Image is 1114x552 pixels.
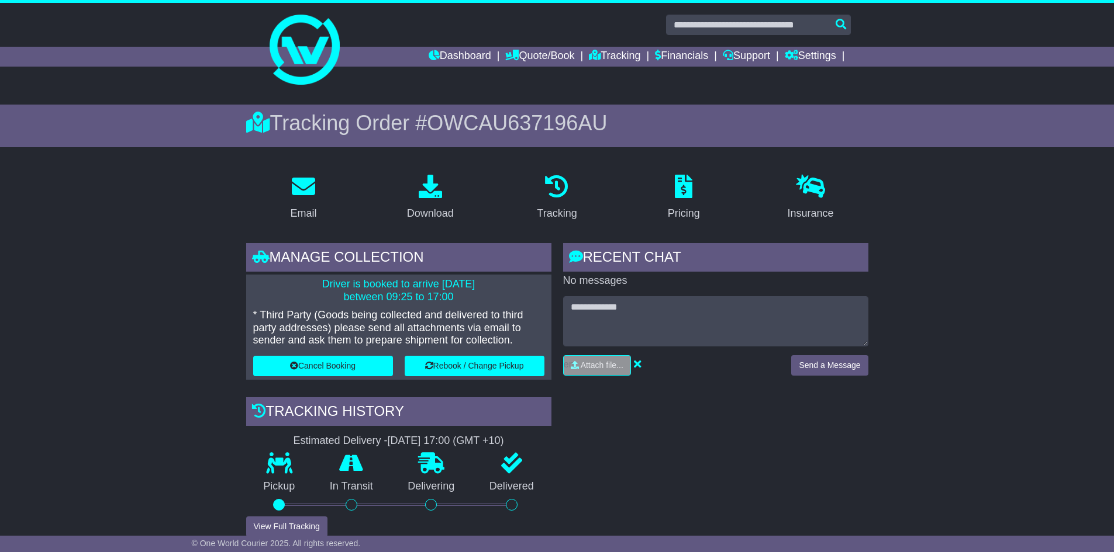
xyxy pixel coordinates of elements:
a: Settings [785,47,836,67]
p: No messages [563,275,868,287]
a: Insurance [780,171,841,225]
span: © One World Courier 2025. All rights reserved. [192,539,361,548]
a: Email [282,171,324,225]
a: Financials [655,47,708,67]
div: Tracking history [246,397,551,429]
div: Pricing [668,206,700,221]
p: In Transit [312,480,391,493]
a: Tracking [589,47,640,67]
div: RECENT CHAT [563,243,868,275]
button: Cancel Booking [253,356,393,376]
button: Rebook / Change Pickup [405,356,544,376]
p: Delivered [472,480,551,493]
div: Email [290,206,316,221]
a: Dashboard [429,47,491,67]
p: Delivering [391,480,472,493]
div: Estimated Delivery - [246,435,551,447]
span: OWCAU637196AU [427,111,607,135]
a: Pricing [660,171,708,225]
p: * Third Party (Goods being collected and delivered to third party addresses) please send all atta... [253,309,544,347]
div: [DATE] 17:00 (GMT +10) [388,435,504,447]
div: Insurance [788,206,834,221]
a: Support [723,47,770,67]
a: Download [399,171,461,225]
a: Quote/Book [505,47,574,67]
div: Tracking [537,206,577,221]
div: Manage collection [246,243,551,275]
a: Tracking [529,171,584,225]
p: Driver is booked to arrive [DATE] between 09:25 to 17:00 [253,278,544,303]
div: Tracking Order # [246,110,868,136]
p: Pickup [246,480,313,493]
div: Download [407,206,454,221]
button: View Full Tracking [246,516,327,537]
button: Send a Message [791,355,868,376]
